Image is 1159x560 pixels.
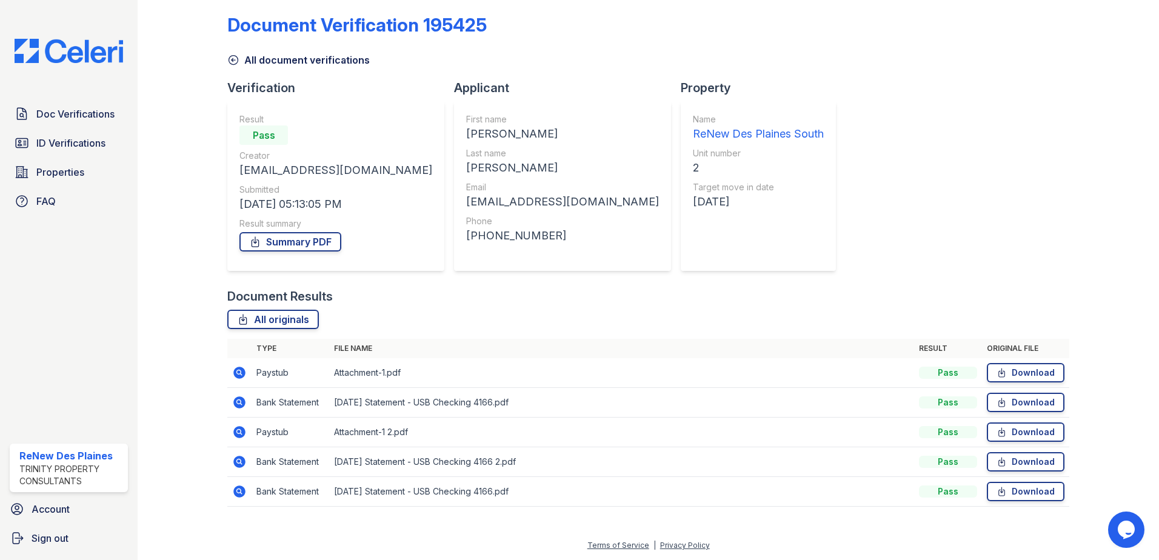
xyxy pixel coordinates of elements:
div: | [653,541,656,550]
div: [DATE] [693,193,824,210]
div: [PERSON_NAME] [466,125,659,142]
div: Pass [919,426,977,438]
span: ID Verifications [36,136,105,150]
a: Properties [10,160,128,184]
div: Applicant [454,79,681,96]
div: Creator [239,150,432,162]
span: Properties [36,165,84,179]
span: Doc Verifications [36,107,115,121]
a: Download [987,422,1064,442]
td: Paystub [252,358,329,388]
a: All document verifications [227,53,370,67]
div: ReNew Des Plaines South [693,125,824,142]
div: Pass [919,456,977,468]
div: Email [466,181,659,193]
div: [PHONE_NUMBER] [466,227,659,244]
td: Bank Statement [252,477,329,507]
div: Pass [919,485,977,498]
td: [DATE] Statement - USB Checking 4166.pdf [329,388,914,418]
a: Account [5,497,133,521]
div: Document Verification 195425 [227,14,487,36]
span: FAQ [36,194,56,208]
th: Original file [982,339,1069,358]
div: [EMAIL_ADDRESS][DOMAIN_NAME] [239,162,432,179]
div: Result [239,113,432,125]
div: [DATE] 05:13:05 PM [239,196,432,213]
span: Account [32,502,70,516]
a: Download [987,482,1064,501]
td: Bank Statement [252,388,329,418]
div: Phone [466,215,659,227]
a: FAQ [10,189,128,213]
div: Result summary [239,218,432,230]
a: All originals [227,310,319,329]
div: [EMAIL_ADDRESS][DOMAIN_NAME] [466,193,659,210]
div: Pass [919,396,977,408]
span: Sign out [32,531,68,545]
a: Terms of Service [587,541,649,550]
a: Doc Verifications [10,102,128,126]
a: Privacy Policy [660,541,710,550]
div: [PERSON_NAME] [466,159,659,176]
img: CE_Logo_Blue-a8612792a0a2168367f1c8372b55b34899dd931a85d93a1a3d3e32e68fde9ad4.png [5,39,133,63]
th: File name [329,339,914,358]
th: Result [914,339,982,358]
a: Name ReNew Des Plaines South [693,113,824,142]
div: 2 [693,159,824,176]
div: Submitted [239,184,432,196]
div: Trinity Property Consultants [19,463,123,487]
a: Summary PDF [239,232,341,252]
div: Document Results [227,288,333,305]
th: Type [252,339,329,358]
td: Bank Statement [252,447,329,477]
div: Property [681,79,846,96]
td: Paystub [252,418,329,447]
div: First name [466,113,659,125]
div: Pass [919,367,977,379]
td: [DATE] Statement - USB Checking 4166.pdf [329,477,914,507]
td: Attachment-1.pdf [329,358,914,388]
div: Name [693,113,824,125]
td: Attachment-1 2.pdf [329,418,914,447]
div: Target move in date [693,181,824,193]
a: Sign out [5,526,133,550]
div: Unit number [693,147,824,159]
a: ID Verifications [10,131,128,155]
div: Pass [239,125,288,145]
div: Verification [227,79,454,96]
div: Last name [466,147,659,159]
div: ReNew Des Plaines [19,448,123,463]
a: Download [987,393,1064,412]
iframe: chat widget [1108,512,1147,548]
a: Download [987,363,1064,382]
td: [DATE] Statement - USB Checking 4166 2.pdf [329,447,914,477]
a: Download [987,452,1064,472]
